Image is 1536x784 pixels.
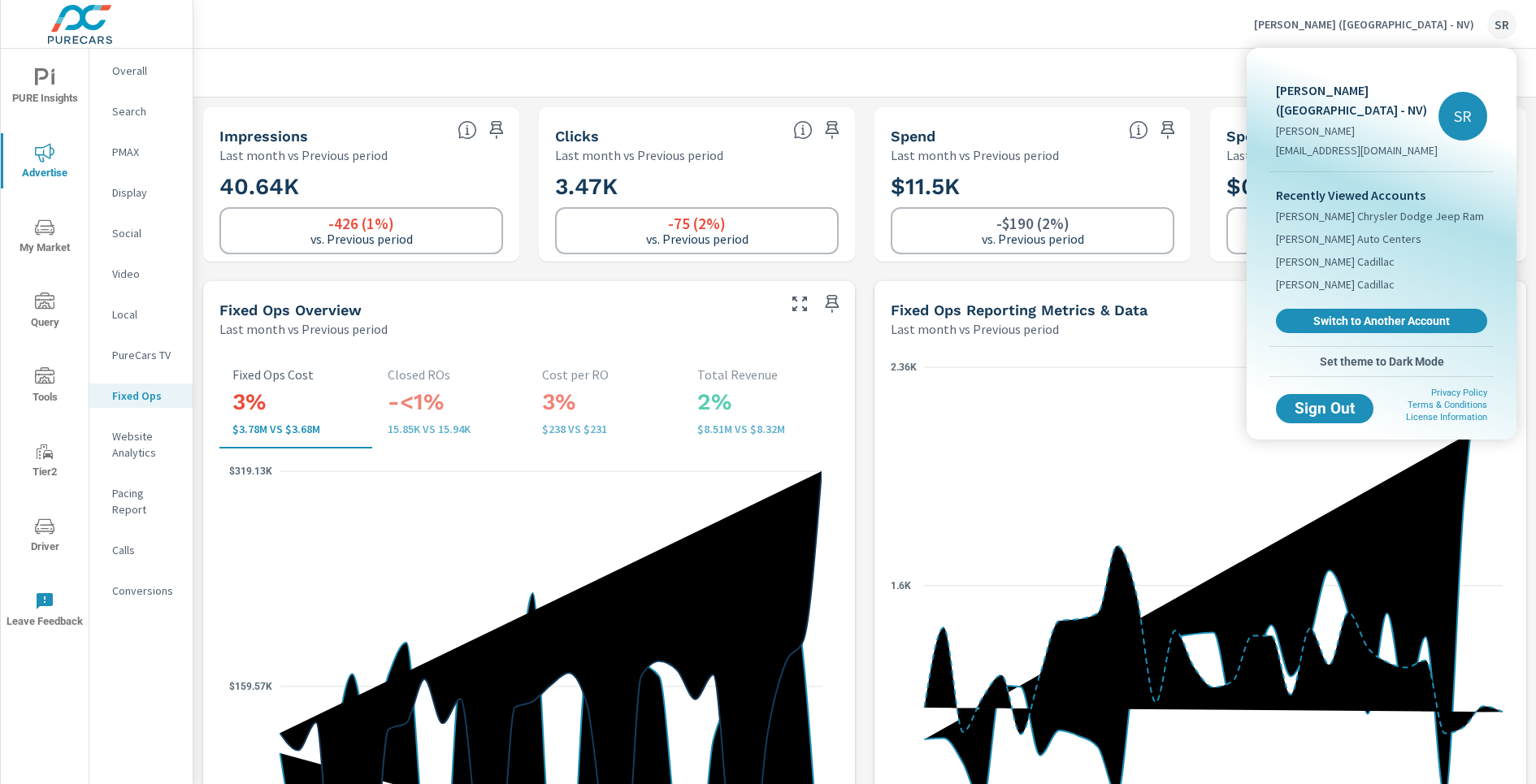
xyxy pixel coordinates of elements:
[1276,394,1373,423] button: Sign Out
[1289,401,1360,416] span: Sign Out
[1276,185,1487,205] p: Recently Viewed Accounts
[1285,314,1478,328] span: Switch to Another Account
[1269,347,1494,376] button: Set theme to Dark Mode
[1408,400,1487,410] a: Terms & Conditions
[1276,276,1395,292] span: [PERSON_NAME] Cadillac
[1276,231,1421,247] span: [PERSON_NAME] Auto Centers
[1276,253,1395,270] span: [PERSON_NAME] Cadillac
[1276,208,1484,224] span: [PERSON_NAME] Chrysler Dodge Jeep Ram
[1438,92,1487,141] div: SR
[1276,142,1438,158] p: [EMAIL_ADDRESS][DOMAIN_NAME]
[1431,388,1487,398] a: Privacy Policy
[1276,309,1487,333] a: Switch to Another Account
[1276,80,1438,119] p: [PERSON_NAME] ([GEOGRAPHIC_DATA] - NV)
[1276,354,1487,369] span: Set theme to Dark Mode
[1276,123,1438,139] p: [PERSON_NAME]
[1406,412,1487,422] a: License Information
